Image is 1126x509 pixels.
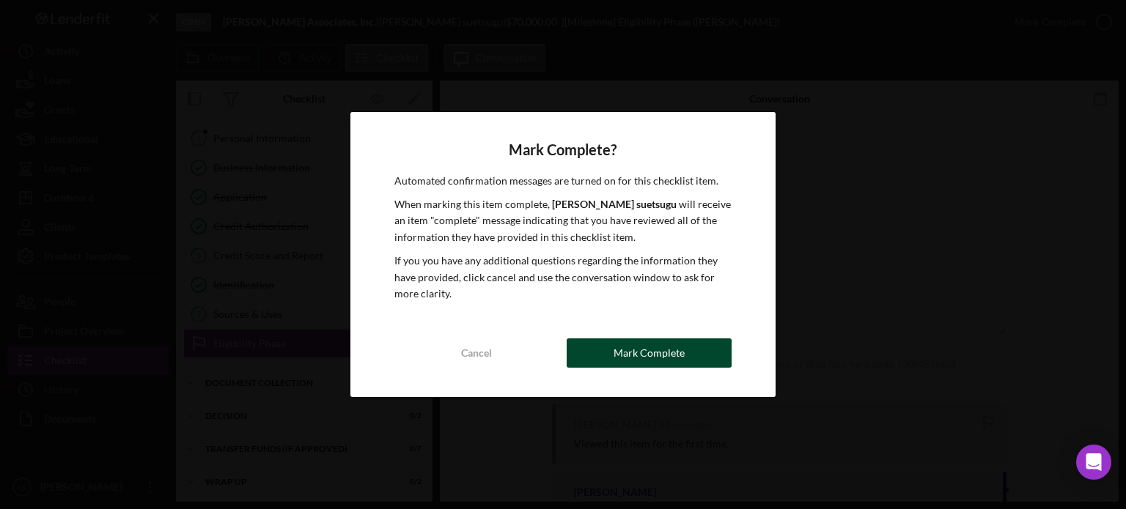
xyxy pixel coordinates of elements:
p: If you you have any additional questions regarding the information they have provided, click canc... [394,253,732,302]
p: When marking this item complete, will receive an item "complete" message indicating that you have... [394,196,732,245]
div: Cancel [461,338,492,368]
p: Automated confirmation messages are turned on for this checklist item. [394,173,732,189]
h4: Mark Complete? [394,141,732,158]
div: Open Intercom Messenger [1076,445,1111,480]
div: Mark Complete [614,338,685,368]
b: [PERSON_NAME] suetsugu [552,198,677,210]
button: Cancel [394,338,559,368]
button: Mark Complete [567,338,732,368]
